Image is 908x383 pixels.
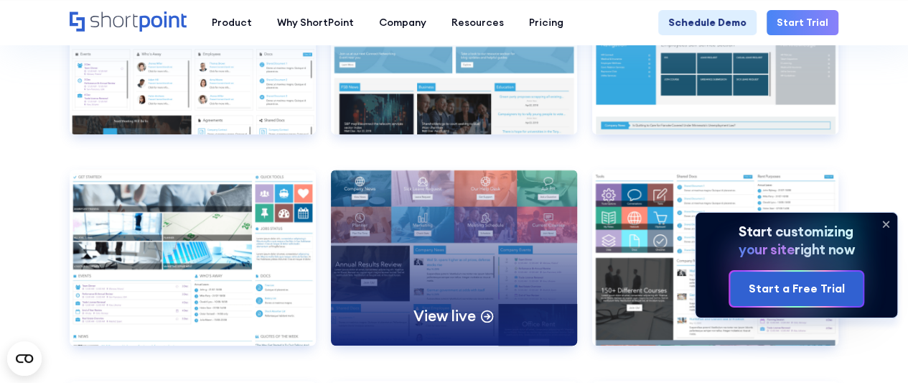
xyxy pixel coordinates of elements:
[767,10,838,35] a: Start Trial
[730,272,862,307] a: Start a Free Trial
[366,10,439,35] a: Company
[529,15,563,30] div: Pricing
[439,10,516,35] a: Resources
[264,10,366,35] a: Why ShortPoint
[7,341,42,376] button: Open CMP widget
[212,15,252,30] div: Product
[331,170,577,366] a: Intranet Layout 5View live
[592,170,838,366] a: Intranet Layout 6
[413,306,475,326] p: View live
[516,10,576,35] a: Pricing
[836,314,908,383] iframe: Chat Widget
[277,15,354,30] div: Why ShortPoint
[379,15,426,30] div: Company
[748,280,844,297] div: Start a Free Trial
[70,170,316,366] a: Intranet Layout 4
[70,11,187,33] a: Home
[658,10,757,35] a: Schedule Demo
[451,15,504,30] div: Resources
[199,10,264,35] a: Product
